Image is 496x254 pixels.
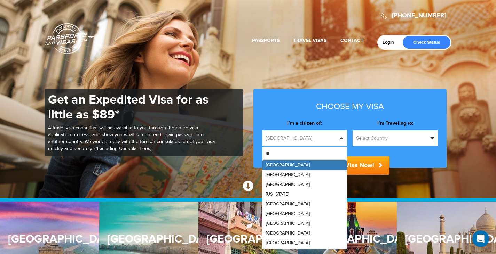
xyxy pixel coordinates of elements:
[310,156,389,175] button: Order My Visa Now!
[356,135,428,142] span: Select Country
[252,38,280,43] a: Passports
[266,221,310,226] span: [GEOGRAPHIC_DATA]
[266,211,310,216] span: [GEOGRAPHIC_DATA]
[266,172,310,178] span: [GEOGRAPHIC_DATA]
[392,12,446,19] a: [PHONE_NUMBER]
[353,120,438,127] label: I’m Traveling to:
[266,135,338,142] span: [GEOGRAPHIC_DATA]
[293,38,326,43] a: Travel Visas
[353,130,438,146] button: Select Country
[8,233,92,245] h3: [GEOGRAPHIC_DATA]
[107,233,191,245] h3: [GEOGRAPHIC_DATA]
[405,233,488,245] h3: [GEOGRAPHIC_DATA]
[48,125,215,153] p: A travel visa consultant will be available to you through the entire visa application process, an...
[340,38,363,43] a: Contact
[266,162,310,168] span: [GEOGRAPHIC_DATA]
[266,201,310,207] span: [GEOGRAPHIC_DATA]
[472,230,489,247] div: Open Intercom Messenger
[262,130,347,146] button: [GEOGRAPHIC_DATA]
[48,92,215,122] h1: Get an Expedited Visa for as little as $89*
[206,233,290,245] h3: [GEOGRAPHIC_DATA]
[266,230,310,236] span: [GEOGRAPHIC_DATA]
[306,233,389,245] h3: [GEOGRAPHIC_DATA]
[383,40,399,45] a: Login
[266,240,310,246] span: [GEOGRAPHIC_DATA]
[262,102,438,111] h3: Choose my visa
[266,182,310,187] span: [GEOGRAPHIC_DATA]
[266,191,289,197] span: [US_STATE]
[262,120,347,127] label: I’m a citizen of:
[403,36,450,49] a: Check Status
[45,23,94,54] a: Passports & [DOMAIN_NAME]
